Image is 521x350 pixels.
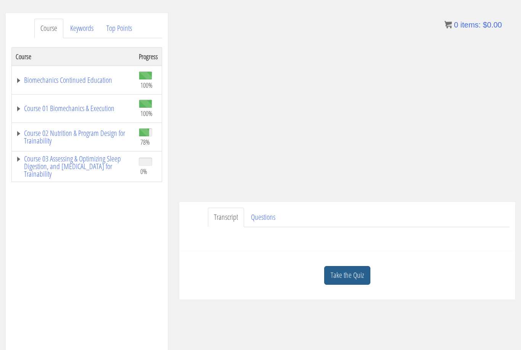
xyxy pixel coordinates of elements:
a: Transcript [208,208,244,227]
span: 100% [140,110,153,118]
span: 0% [140,168,147,176]
img: icon11.png [444,21,452,29]
th: Progress [135,48,162,66]
a: Course 02 Nutrition & Program Design for Trainability [16,130,131,145]
span: items: [460,21,481,29]
th: Course [12,48,135,66]
a: 0 items: $0.00 [444,21,502,29]
a: Course 03 Assessing & Optimizing Sleep Digestion, and [MEDICAL_DATA] for Trainability [16,155,131,178]
a: Questions [245,208,281,227]
bdi: 0.00 [483,21,502,29]
span: 100% [140,81,153,90]
a: Course 01 Biomechanics & Execution [16,105,131,113]
a: Course [34,19,63,39]
a: Top Points [100,19,138,39]
a: Biomechanics Continued Education [16,77,131,84]
a: Keywords [64,19,100,39]
a: Take the Quiz [324,266,370,285]
span: 0 [454,21,458,29]
span: 78% [140,138,150,147]
span: $ [483,21,487,29]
